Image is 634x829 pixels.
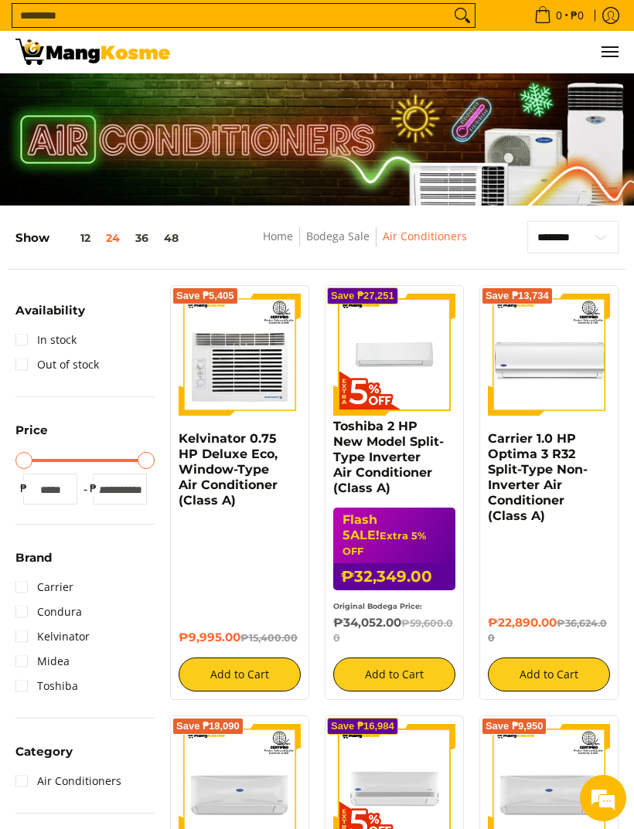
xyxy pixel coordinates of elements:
[15,304,85,328] summary: Open
[15,552,52,575] summary: Open
[15,649,70,674] a: Midea
[486,291,549,301] span: Save ₱13,734
[333,294,455,416] img: Toshiba 2 HP New Model Split-Type Inverter Air Conditioner (Class A)
[333,616,455,647] h6: ₱34,052.00
[333,563,455,590] h6: ₱32,349.00
[333,602,422,610] small: Original Bodega Price:
[15,600,82,624] a: Condura
[488,616,610,647] h6: ₱22,890.00
[333,419,444,495] a: Toshiba 2 HP New Model Split-Type Inverter Air Conditioner (Class A)
[333,617,453,644] del: ₱59,600.00
[15,304,85,316] span: Availability
[331,291,394,301] span: Save ₱27,251
[15,424,48,436] span: Price
[15,624,90,649] a: Kelvinator
[306,229,370,243] a: Bodega Sale
[488,617,607,644] del: ₱36,624.00
[488,294,610,416] img: Carrier 1.0 HP Optima 3 R32 Split-Type Non-Inverter Air Conditioner (Class A)
[223,227,508,262] nav: Breadcrumbs
[186,31,619,73] nav: Main Menu
[156,232,186,244] button: 48
[15,424,48,447] summary: Open
[176,291,234,301] span: Save ₱5,405
[128,232,156,244] button: 36
[263,229,293,243] a: Home
[240,632,298,644] del: ₱15,400.00
[15,352,99,377] a: Out of stock
[15,552,52,563] span: Brand
[554,10,564,21] span: 0
[15,746,73,769] summary: Open
[15,328,77,352] a: In stock
[98,232,128,244] button: 24
[488,657,610,691] button: Add to Cart
[15,231,186,246] h5: Show
[486,722,544,731] span: Save ₱9,950
[15,746,73,757] span: Category
[331,722,394,731] span: Save ₱16,984
[179,657,301,691] button: Add to Cart
[568,10,586,21] span: ₱0
[383,229,467,243] a: Air Conditioners
[179,630,301,646] h6: ₱9,995.00
[450,4,475,27] button: Search
[176,722,240,731] span: Save ₱18,090
[530,7,588,24] span: •
[600,31,619,73] button: Menu
[333,657,455,691] button: Add to Cart
[488,431,588,523] a: Carrier 1.0 HP Optima 3 R32 Split-Type Non-Inverter Air Conditioner (Class A)
[179,294,301,416] img: Kelvinator 0.75 HP Deluxe Eco, Window-Type Air Conditioner (Class A)
[15,575,73,600] a: Carrier
[15,769,121,793] a: Air Conditioners
[85,481,101,496] span: ₱
[179,431,278,508] a: Kelvinator 0.75 HP Deluxe Eco, Window-Type Air Conditioner (Class A)
[15,39,170,65] img: Bodega Sale Aircon l Mang Kosme: Home Appliances Warehouse Sale
[15,481,31,496] span: ₱
[186,31,619,73] ul: Customer Navigation
[15,674,78,698] a: Toshiba
[49,232,98,244] button: 12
